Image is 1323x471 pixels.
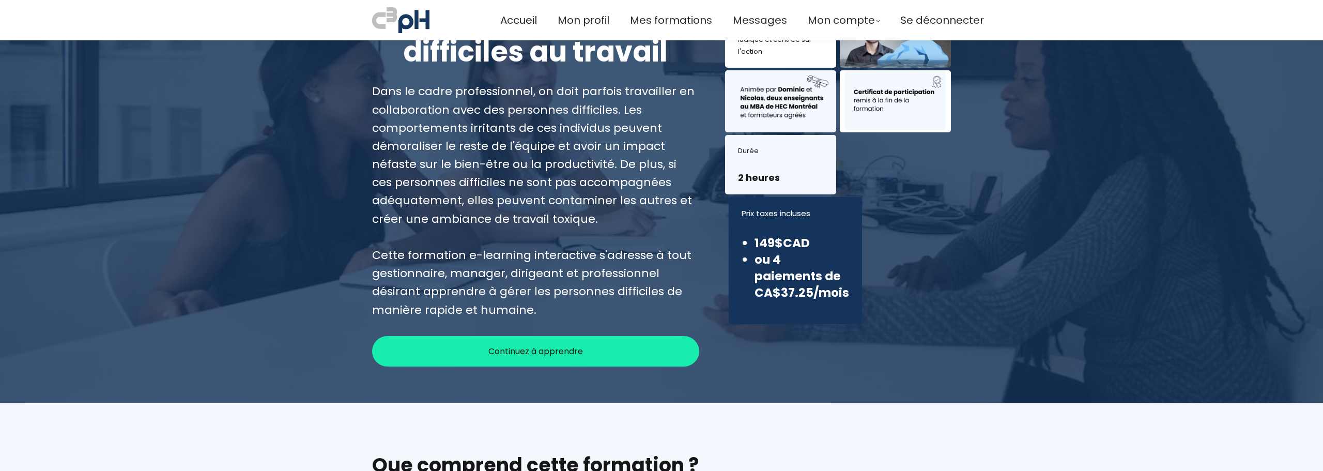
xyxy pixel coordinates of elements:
a: Mon profil [558,12,609,29]
h3: 2 heures [738,171,823,184]
li: 149$CAD [755,235,849,251]
div: Durée [738,145,823,157]
a: Se déconnecter [900,12,984,29]
a: Mes formations [630,12,712,29]
div: Prix taxes incluses [742,207,849,220]
li: ou 4 paiements de CA$37.25/mois [755,251,849,301]
span: Continuez à apprendre [488,345,583,358]
div: Dans le cadre professionnel, on doit parfois travailler en collaboration avec des personnes diffi... [372,82,699,318]
span: Mon compte [808,12,875,29]
img: a70bc7685e0efc0bd0b04b3506828469.jpeg [372,5,429,35]
a: Accueil [500,12,537,29]
a: Messages [733,12,787,29]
